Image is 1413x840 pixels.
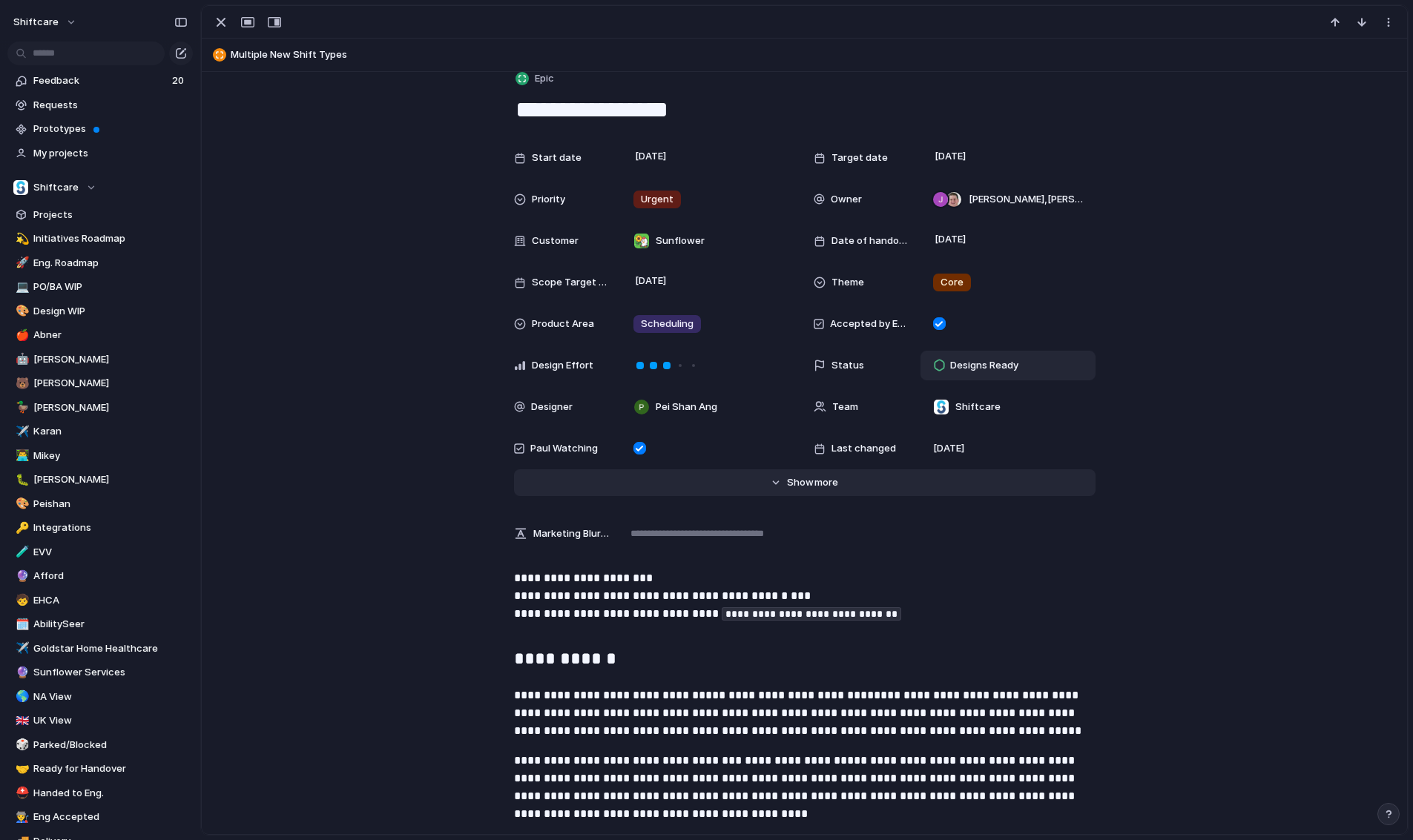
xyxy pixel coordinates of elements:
[514,469,1096,496] button: Showmore
[933,441,964,456] span: [DATE]
[16,472,26,489] div: 🐛
[33,689,188,704] span: NA View
[7,228,193,250] a: 💫Initiatives Roadmap
[13,231,28,246] button: 💫
[16,351,26,368] div: 🤖
[33,376,188,391] span: [PERSON_NAME]
[208,43,1400,67] button: Multiple New Shift Types
[955,400,1001,414] span: Shiftcare
[7,589,193,612] div: 🧒EHCA
[830,317,909,331] span: Accepted by Engineering
[513,68,559,90] button: Epic
[969,192,1083,207] span: [PERSON_NAME] , [PERSON_NAME]
[7,806,193,828] a: 👨‍🏭Eng Accepted
[7,94,193,116] a: Requests
[33,449,188,463] span: Mikey
[13,810,28,824] button: 👨‍🏭
[641,192,673,207] span: Urgent
[941,275,964,290] span: Core
[16,784,26,801] div: ⛑️
[13,328,28,343] button: 🍎
[13,472,28,487] button: 🐛
[7,565,193,587] a: 🔮Afford
[33,73,168,88] span: Feedback
[16,688,26,705] div: 🌎
[33,810,188,824] span: Eng Accepted
[16,520,26,537] div: 🔑
[33,180,79,195] span: Shiftcare
[16,592,26,609] div: 🧒
[33,617,188,632] span: AbilitySeer
[33,641,188,656] span: Goldstar Home Healthcare
[16,254,26,271] div: 🚀
[7,469,193,491] a: 🐛[PERSON_NAME]
[16,543,26,560] div: 🧪
[16,616,26,633] div: 🗓️
[7,613,193,635] a: 🗓️AbilitySeer
[33,146,188,161] span: My projects
[656,400,717,414] span: Pei Shan Ang
[7,324,193,346] a: 🍎Abner
[787,475,814,490] span: Show
[231,47,1400,62] span: Multiple New Shift Types
[950,358,1018,373] span: Designs Ready
[931,231,970,248] span: [DATE]
[13,376,28,391] button: 🐻
[13,641,28,656] button: ✈️
[13,738,28,753] button: 🎲
[13,520,28,535] button: 🔑
[13,280,28,294] button: 💻
[530,441,598,456] span: Paul Watching
[33,472,188,487] span: [PERSON_NAME]
[532,358,593,373] span: Design Effort
[16,640,26,657] div: ✈️
[33,786,188,801] span: Handed to Eng.
[7,348,193,371] a: 🤖[PERSON_NAME]
[16,736,26,753] div: 🎲
[7,397,193,419] div: 🦆[PERSON_NAME]
[13,786,28,801] button: ⛑️
[16,423,26,440] div: ✈️
[631,148,671,165] span: [DATE]
[7,782,193,804] a: ⛑️Handed to Eng.
[814,475,838,490] span: more
[7,493,193,515] a: 🎨Peishan
[16,231,26,248] div: 💫
[532,317,594,331] span: Product Area
[13,617,28,632] button: 🗓️
[7,661,193,684] a: 🔮Sunflower Services
[7,734,193,756] a: 🎲Parked/Blocked
[7,176,193,199] button: Shiftcare
[33,569,188,583] span: Afford
[33,208,188,222] span: Projects
[7,252,193,274] div: 🚀Eng. Roadmap
[16,809,26,826] div: 👨‍🏭
[7,420,193,443] a: ✈️Karan
[7,686,193,708] a: 🌎NA View
[16,399,26,416] div: 🦆
[16,375,26,392] div: 🐻
[13,713,28,728] button: 🇬🇧
[16,302,26,320] div: 🎨
[532,192,565,207] span: Priority
[33,424,188,439] span: Karan
[7,758,193,780] a: 🤝Ready for Handover
[33,497,188,512] span: Peishan
[535,71,554,86] span: Epic
[13,15,59,30] span: shiftcare
[7,276,193,298] a: 💻PO/BA WIP
[7,300,193,323] div: 🎨Design WIP
[16,495,26,512] div: 🎨
[16,568,26,585] div: 🔮
[33,304,188,319] span: Design WIP
[16,712,26,730] div: 🇬🇧
[7,710,193,732] div: 🇬🇧UK View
